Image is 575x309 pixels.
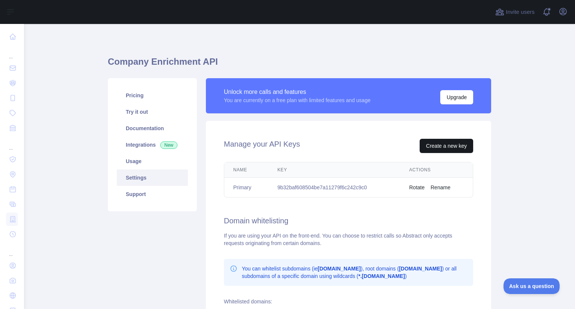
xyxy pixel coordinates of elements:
[399,266,442,272] b: [DOMAIN_NAME]
[409,184,425,191] button: Rotate
[224,215,473,226] h2: Domain whitelisting
[224,178,268,198] td: Primary
[117,186,188,202] a: Support
[400,162,473,178] th: Actions
[6,45,18,60] div: ...
[440,90,473,104] button: Upgrade
[420,139,473,153] button: Create a new key
[117,120,188,137] a: Documentation
[506,8,535,16] span: Invite users
[318,266,361,272] b: [DOMAIN_NAME]
[224,88,371,97] div: Unlock more calls and features
[6,136,18,151] div: ...
[224,232,473,247] div: If you are using your API on the front-end. You can choose to restrict calls so Abstract only acc...
[160,141,177,149] span: New
[117,153,188,169] a: Usage
[268,162,400,178] th: Key
[117,137,188,153] a: Integrations New
[117,87,188,104] a: Pricing
[224,162,268,178] th: Name
[358,273,405,279] b: *.[DOMAIN_NAME]
[268,178,400,198] td: 9b32baf608504be7a11279f6c242c9c0
[242,265,467,280] p: You can whitelist subdomains (ie ), root domains ( ) or all subdomains of a specific domain using...
[224,139,300,153] h2: Manage your API Keys
[108,56,491,74] h1: Company Enrichment API
[224,299,272,305] label: Whitelisted domains:
[117,169,188,186] a: Settings
[503,278,560,294] iframe: Toggle Customer Support
[6,242,18,257] div: ...
[224,97,371,104] div: You are currently on a free plan with limited features and usage
[494,6,536,18] button: Invite users
[431,184,450,191] button: Rename
[117,104,188,120] a: Try it out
